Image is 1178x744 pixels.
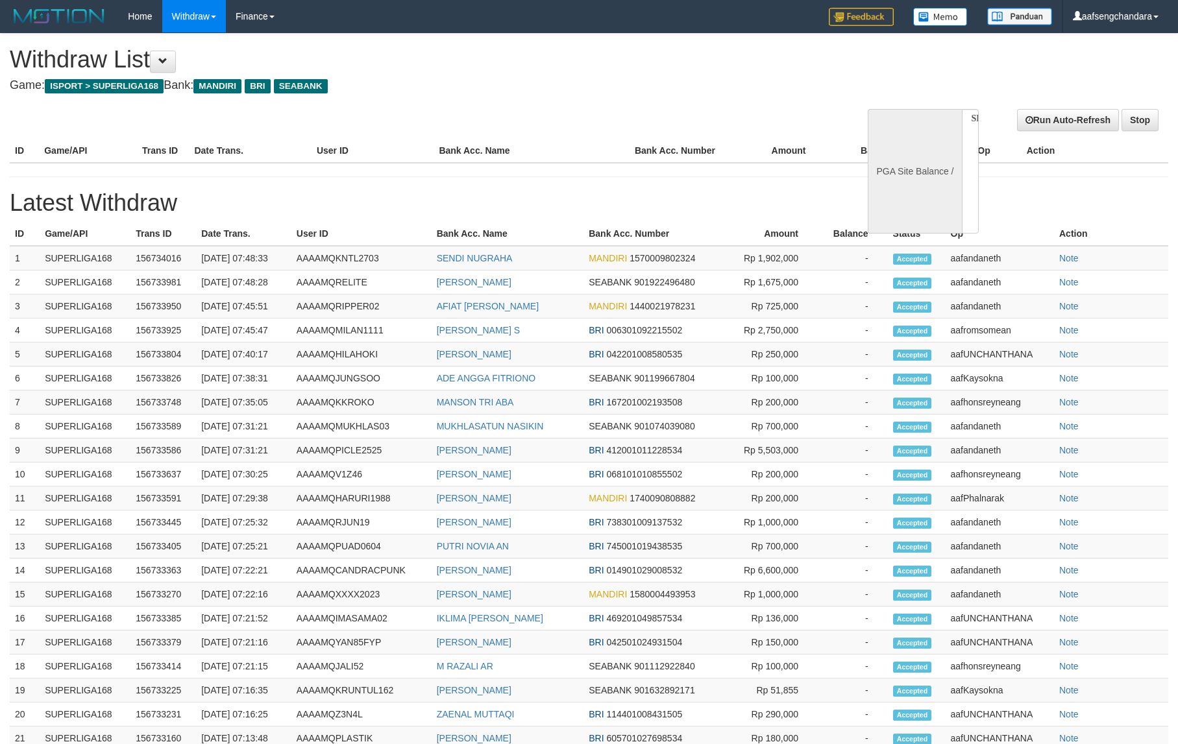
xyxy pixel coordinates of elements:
th: Date Trans. [189,139,311,163]
a: Note [1059,445,1079,455]
img: Button%20Memo.svg [913,8,968,26]
span: Accepted [893,518,932,529]
td: aafUNCHANTHANA [946,702,1054,726]
th: Amount [728,139,826,163]
span: BRI [589,613,604,623]
a: SENDI NUGRAHA [437,253,513,263]
td: AAAAMQMILAN1111 [291,318,432,342]
td: - [818,462,888,486]
td: aafPhalnarak [946,486,1054,510]
td: 156733445 [130,510,196,534]
a: [PERSON_NAME] [437,349,511,359]
span: SEABANK [589,373,632,383]
a: Note [1059,733,1079,743]
th: Bank Acc. Name [432,222,584,246]
th: Amount [730,222,818,246]
span: 042501024931504 [606,637,682,647]
td: [DATE] 07:45:47 [196,318,291,342]
td: 4 [10,318,40,342]
td: 18 [10,654,40,678]
a: AFIAT [PERSON_NAME] [437,301,539,311]
td: 20 [10,702,40,726]
td: - [818,486,888,510]
a: M RAZALI AR [437,661,493,671]
td: - [818,318,888,342]
td: 156733363 [130,558,196,582]
a: Note [1059,685,1079,695]
td: aafandaneth [946,270,1054,294]
span: Accepted [893,614,932,625]
td: aafUNCHANTHANA [946,606,1054,630]
span: Accepted [893,374,932,385]
td: SUPERLIGA168 [40,702,130,726]
span: MANDIRI [589,301,627,311]
td: 14 [10,558,40,582]
td: [DATE] 07:21:52 [196,606,291,630]
td: SUPERLIGA168 [40,534,130,558]
a: Note [1059,613,1079,623]
td: SUPERLIGA168 [40,414,130,438]
span: 014901029008532 [606,565,682,575]
td: aafandaneth [946,414,1054,438]
td: SUPERLIGA168 [40,462,130,486]
td: 156733379 [130,630,196,654]
td: 1 [10,246,40,270]
td: aafhonsreyneang [946,654,1054,678]
h1: Withdraw List [10,47,772,73]
td: - [818,438,888,462]
td: - [818,510,888,534]
span: 469201049857534 [606,613,682,623]
span: 167201002193508 [606,397,682,407]
span: Accepted [893,254,932,265]
td: - [818,606,888,630]
img: MOTION_logo.png [10,6,108,26]
span: Accepted [893,542,932,553]
td: [DATE] 07:45:51 [196,294,291,318]
td: SUPERLIGA168 [40,318,130,342]
a: [PERSON_NAME] [437,493,511,503]
td: AAAAMQHILAHOKI [291,342,432,366]
span: Accepted [893,590,932,601]
a: Note [1059,325,1079,335]
a: Note [1059,565,1079,575]
td: - [818,414,888,438]
td: AAAAMQJALI52 [291,654,432,678]
td: AAAAMQKRUNTUL162 [291,678,432,702]
td: [DATE] 07:21:16 [196,630,291,654]
th: Balance [825,139,914,163]
td: SUPERLIGA168 [40,438,130,462]
th: Balance [818,222,888,246]
span: Accepted [893,302,932,313]
span: BRI [589,517,604,527]
td: 9 [10,438,40,462]
td: SUPERLIGA168 [40,270,130,294]
a: Note [1059,373,1079,383]
span: Accepted [893,398,932,409]
span: 901632892171 [634,685,694,695]
td: 156733637 [130,462,196,486]
td: [DATE] 07:30:25 [196,462,291,486]
td: - [818,534,888,558]
span: Accepted [893,710,932,721]
td: AAAAMQRIPPER02 [291,294,432,318]
td: - [818,678,888,702]
h4: Game: Bank: [10,79,772,92]
td: AAAAMQXXXX2023 [291,582,432,606]
a: Note [1059,709,1079,719]
td: 156733270 [130,582,196,606]
span: ISPORT > SUPERLIGA168 [45,79,164,93]
td: aafKaysokna [946,678,1054,702]
td: AAAAMQKNTL2703 [291,246,432,270]
a: MANSON TRI ABA [437,397,514,407]
span: 006301092215502 [606,325,682,335]
a: Note [1059,421,1079,431]
td: 10 [10,462,40,486]
td: Rp 200,000 [730,462,818,486]
td: 156733925 [130,318,196,342]
span: 901074039080 [634,421,694,431]
img: panduan.png [987,8,1052,25]
td: [DATE] 07:21:15 [196,654,291,678]
span: BRI [589,325,604,335]
td: Rp 51,855 [730,678,818,702]
td: [DATE] 07:31:21 [196,438,291,462]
